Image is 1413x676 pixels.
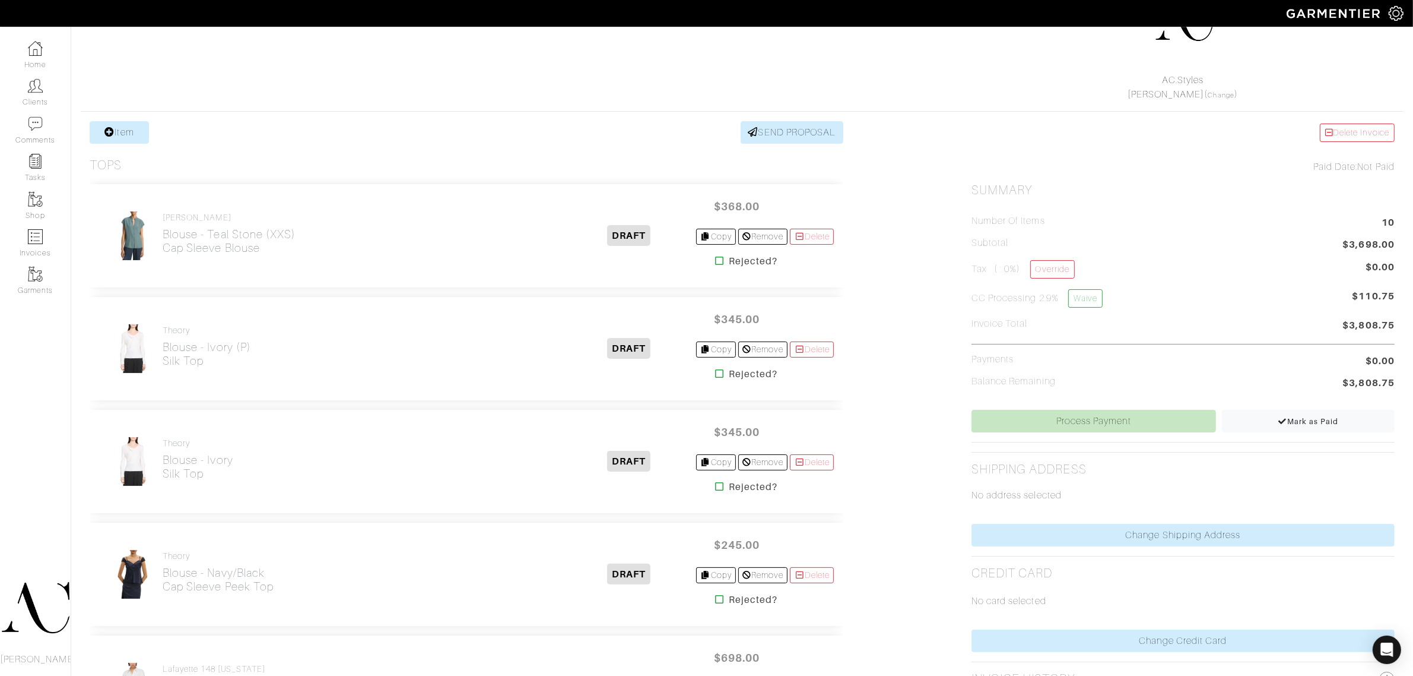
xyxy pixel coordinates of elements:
a: Delete [790,342,834,358]
img: fkVFYg3Rge1eCuSJaFHe3KFM [113,211,153,261]
h5: Tax ( : 0%) [971,260,1075,279]
a: Theory Blouse - Ivory (P)Silk Top [163,326,251,368]
img: comment-icon-a0a6a9ef722e966f86d9cbdc48e553b5cf19dbc54f86b18d962a5391bc8f6eb6.png [28,116,43,131]
h4: Theory [163,438,233,448]
h4: Lafayette 148 [US_STATE] [163,664,265,674]
span: $245.00 [701,532,772,558]
span: $345.00 [701,419,772,445]
h2: Blouse - Navy/Black Cap Sleeve Peek Top [163,566,274,593]
a: Item [90,121,149,144]
a: [PERSON_NAME] [1128,89,1205,100]
span: $0.00 [1366,260,1395,274]
a: Theory Blouse - IvorySilk Top [163,438,233,481]
a: Delete Invoice [1320,124,1395,142]
div: ( ) [976,73,1389,102]
a: Remove [738,567,788,583]
a: Change Credit Card [971,630,1395,652]
span: $698.00 [701,645,772,671]
img: clients-icon-6bae9207a08558b7cb47a8932f037763ab4055f8c8b6bfacd5dc20c3e0201464.png [28,78,43,93]
a: Copy [696,454,736,470]
a: Process Payment [971,410,1216,432]
span: $345.00 [701,307,772,332]
strong: Rejected? [729,254,777,268]
span: $110.75 [1352,289,1395,312]
h2: Credit Card [971,566,1053,581]
span: $3,808.75 [1343,318,1395,334]
span: $368.00 [701,194,772,219]
a: Waive [1068,289,1103,308]
span: $3,808.75 [1343,376,1395,392]
a: SEND PROPOSAL [741,121,844,144]
img: JQ6LqQDe16oEVjgpZ2F5LrK5 [113,437,153,487]
h2: Blouse - Ivory (P) Silk Top [163,340,251,368]
img: 3uxyrBTkzTTKswQEHupnsa67 [113,324,153,374]
p: No address selected [971,488,1395,503]
span: DRAFT [607,225,650,246]
a: Change [1208,91,1234,99]
strong: Rejected? [729,367,777,381]
h5: CC Processing 2.9% [971,289,1103,308]
a: Copy [696,229,736,245]
h4: Theory [163,551,274,561]
a: [PERSON_NAME] Blouse - Teal Stone (XXS)Cap Sleeve Blouse [163,213,296,255]
h2: Blouse - Teal Stone (XXS) Cap Sleeve Blouse [163,228,296,255]
a: Delete [790,454,834,470]
a: Remove [738,229,788,245]
a: Theory Blouse - Navy/BlackCap Sleeve Peek Top [163,551,274,593]
a: Delete [790,567,834,583]
a: Mark as Paid [1222,410,1395,432]
a: Remove [738,342,788,358]
img: KgjnebRf7zNpWpJsPaJD4tPq [113,549,153,599]
h5: Payments [971,354,1014,365]
h2: Summary [971,183,1395,198]
h5: Balance Remaining [971,376,1056,387]
img: orders-icon-0abe47150d42831381b5fb84f609e132dff9fe21cb692f30cb5eec754e2cba89.png [28,229,43,244]
span: 10 [1382,216,1395,232]
a: Change Shipping Address [971,524,1395,547]
span: Paid Date: [1313,162,1358,172]
img: garments-icon-b7da505a4dc4fd61783c78ac3ca0ef83fa9d6f193b1c9dc38574b1d14d53ca28.png [28,267,43,282]
strong: Rejected? [729,593,777,607]
span: DRAFT [607,564,650,585]
span: $3,698.00 [1343,238,1395,254]
h2: Shipping Address [971,462,1087,477]
h3: Tops [90,158,122,173]
span: DRAFT [607,451,650,472]
h5: Subtotal [971,238,1008,249]
span: $0.00 [1366,354,1395,368]
h4: [PERSON_NAME] [163,213,296,223]
div: Not Paid [971,160,1395,174]
span: Mark as Paid [1278,417,1339,426]
span: DRAFT [607,338,650,359]
a: Copy [696,567,736,583]
img: reminder-icon-8004d30b9f0a5d33ae49ab947aed9ed385cf756f9e5892f1edd6e32f2345188e.png [28,154,43,169]
strong: Rejected? [729,480,777,494]
h5: Invoice Total [971,318,1028,330]
h4: Theory [163,326,251,336]
a: Delete [790,229,834,245]
h5: Number of Items [971,216,1045,227]
p: No card selected [971,594,1395,608]
img: dashboard-icon-dbcd8f5a0b271acd01030246c82b418ddd0df26cd7fceb0bd07c9910d44c42f6.png [28,41,43,56]
a: Copy [696,342,736,358]
a: AC.Styles [1162,75,1204,86]
a: Remove [738,454,788,470]
img: garmentier-logo-header-white-b43fb05a5012e4ada735d5af1a66efaba907eab6374d6393d1fbf88cb4ef424d.png [1281,3,1389,24]
a: Override [1030,260,1075,279]
h2: Blouse - Ivory Silk Top [163,453,233,481]
div: Open Intercom Messenger [1373,636,1401,664]
img: gear-icon-white-bd11855cb880d31180b6d7d6211b90ccbf57a29d726f0c71d8c61bd08dd39cc2.png [1389,6,1404,21]
img: garments-icon-b7da505a4dc4fd61783c78ac3ca0ef83fa9d6f193b1c9dc38574b1d14d53ca28.png [28,192,43,207]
